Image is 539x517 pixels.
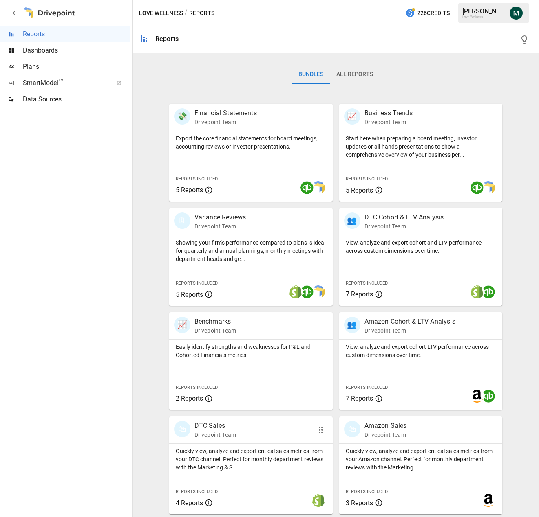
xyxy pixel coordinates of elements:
span: Reports Included [176,385,218,390]
span: Reports Included [346,489,388,494]
button: Michael Cormack [505,2,528,24]
div: 🛍 [344,421,360,437]
p: Financial Statements [194,108,257,118]
img: quickbooks [482,390,495,403]
p: Benchmarks [194,317,236,326]
span: Reports Included [346,385,388,390]
span: Reports Included [176,489,218,494]
p: DTC Sales [194,421,236,431]
div: Love Wellness [462,15,505,19]
span: Dashboards [23,46,130,55]
img: shopify [289,285,302,298]
button: Bundles [292,65,330,84]
p: Easily identify strengths and weaknesses for P&L and Cohorted Financials metrics. [176,343,326,359]
p: Quickly view, analyze and export critical sales metrics from your DTC channel. Perfect for monthl... [176,447,326,471]
p: View, analyze and export cohort LTV performance across custom dimensions over time. [346,343,496,359]
p: Showing your firm's performance compared to plans is ideal for quarterly and annual plannings, mo... [176,239,326,263]
span: Reports [23,29,130,39]
img: quickbooks [482,285,495,298]
p: Amazon Sales [364,421,407,431]
img: smart model [312,285,325,298]
span: 5 Reports [176,186,203,194]
p: Variance Reviews [194,212,246,222]
p: Drivepoint Team [364,326,455,335]
img: smart model [482,181,495,194]
p: Drivepoint Team [364,118,413,126]
div: Reports [155,35,179,43]
p: Drivepoint Team [194,118,257,126]
div: 👥 [344,212,360,229]
span: 2 Reports [176,394,203,402]
p: View, analyze and export cohort and LTV performance across custom dimensions over time. [346,239,496,255]
p: Drivepoint Team [364,431,407,439]
p: Start here when preparing a board meeting, investor updates or all-hands presentations to show a ... [346,134,496,159]
span: Data Sources [23,94,130,104]
img: shopify [471,285,484,298]
img: amazon [471,390,484,403]
button: All Reports [330,65,380,84]
div: 🛍 [174,421,190,437]
img: Michael Cormack [510,7,523,20]
div: 🗓 [174,212,190,229]
div: 💸 [174,108,190,125]
p: Business Trends [364,108,413,118]
span: 4 Reports [176,499,203,507]
p: Amazon Cohort & LTV Analysis [364,317,455,326]
p: Drivepoint Team [194,326,236,335]
span: 5 Reports [176,291,203,298]
img: quickbooks [471,181,484,194]
p: Export the core financial statements for board meetings, accounting reviews or investor presentat... [176,134,326,151]
div: [PERSON_NAME] [462,7,505,15]
img: amazon [482,494,495,507]
p: DTC Cohort & LTV Analysis [364,212,444,222]
p: Drivepoint Team [364,222,444,230]
div: 📈 [344,108,360,125]
span: Reports Included [346,280,388,286]
button: Love Wellness [139,8,183,18]
img: quickbooks [300,285,314,298]
img: quickbooks [300,181,314,194]
span: Plans [23,62,130,72]
div: 👥 [344,317,360,333]
span: Reports Included [176,280,218,286]
p: Drivepoint Team [194,431,236,439]
div: 📈 [174,317,190,333]
img: smart model [312,181,325,194]
span: Reports Included [346,176,388,182]
p: Quickly view, analyze and export critical sales metrics from your Amazon channel. Perfect for mon... [346,447,496,471]
span: 226 Credits [417,8,450,18]
span: ™ [58,77,64,87]
span: 7 Reports [346,290,373,298]
span: SmartModel [23,78,108,88]
div: / [185,8,188,18]
span: 3 Reports [346,499,373,507]
button: 226Credits [402,6,453,21]
span: Reports Included [176,176,218,182]
img: shopify [312,494,325,507]
p: Drivepoint Team [194,222,246,230]
span: 7 Reports [346,394,373,402]
span: 5 Reports [346,186,373,194]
